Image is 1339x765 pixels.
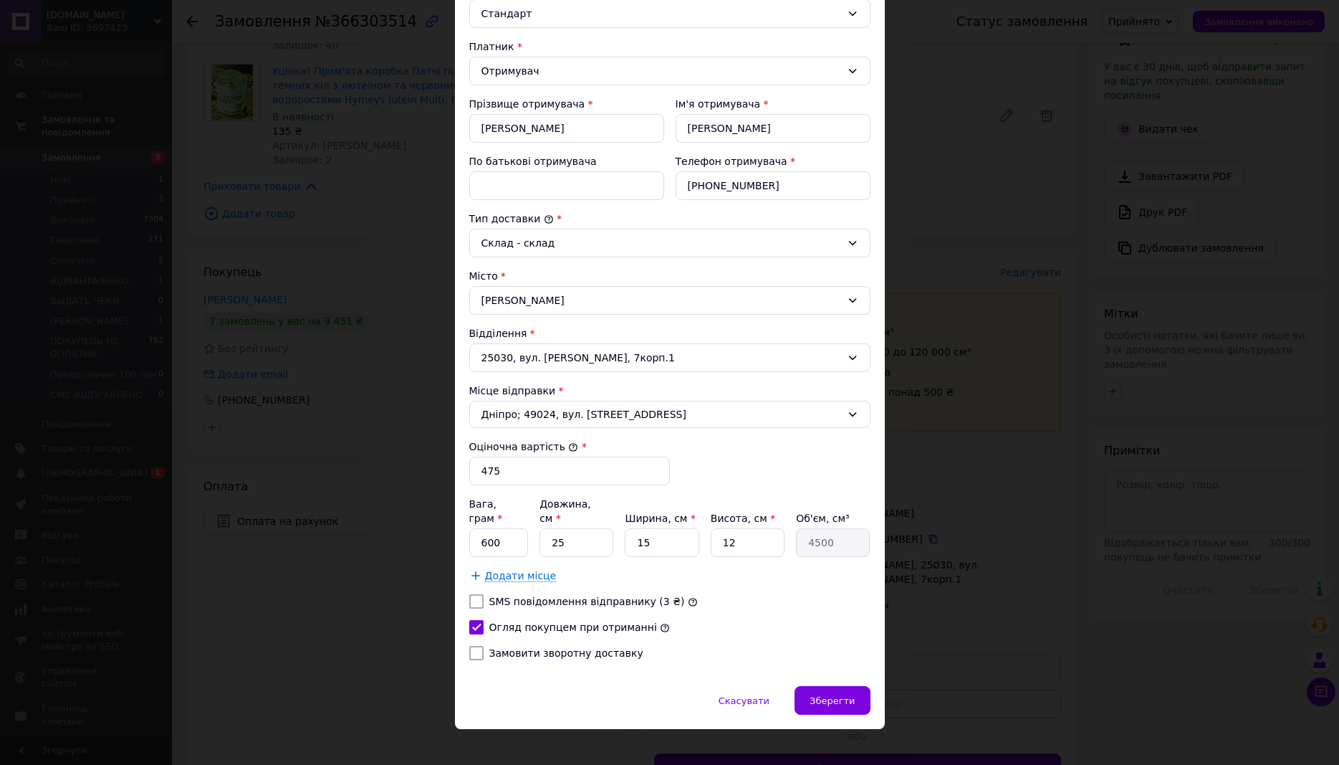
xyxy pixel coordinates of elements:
[481,63,841,79] div: Отримувач
[469,343,870,372] div: 25030, вул. [PERSON_NAME], 7корп.1
[469,39,870,54] div: Платник
[485,570,557,582] span: Додати місце
[719,695,769,706] span: Скасувати
[469,212,870,226] div: Тип доставки
[481,235,841,251] div: Склад - склад
[676,98,761,110] label: Ім'я отримувача
[676,171,870,200] input: +380
[810,695,855,706] span: Зберегти
[469,384,870,398] div: Місце відправки
[469,498,503,524] label: Вага, грам
[625,513,695,524] label: Ширина, см
[796,511,870,526] div: Об'єм, см³
[489,647,643,659] label: Замовити зворотну доставку
[711,513,775,524] label: Висота, см
[469,156,597,167] label: По батькові отримувача
[489,596,685,607] label: SMS повідомлення відправнику (3 ₴)
[481,407,841,422] span: Дніпро; 49024, вул. [STREET_ADDRESS]
[481,6,841,22] div: Стандарт
[489,622,657,633] label: Огляд покупцем при отриманні
[469,441,579,452] label: Оціночна вартість
[469,269,870,283] div: Місто
[676,156,787,167] label: Телефон отримувача
[539,498,591,524] label: Довжина, см
[469,98,585,110] label: Прізвище отримувача
[469,286,870,315] div: [PERSON_NAME]
[469,326,870,341] div: Відділення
